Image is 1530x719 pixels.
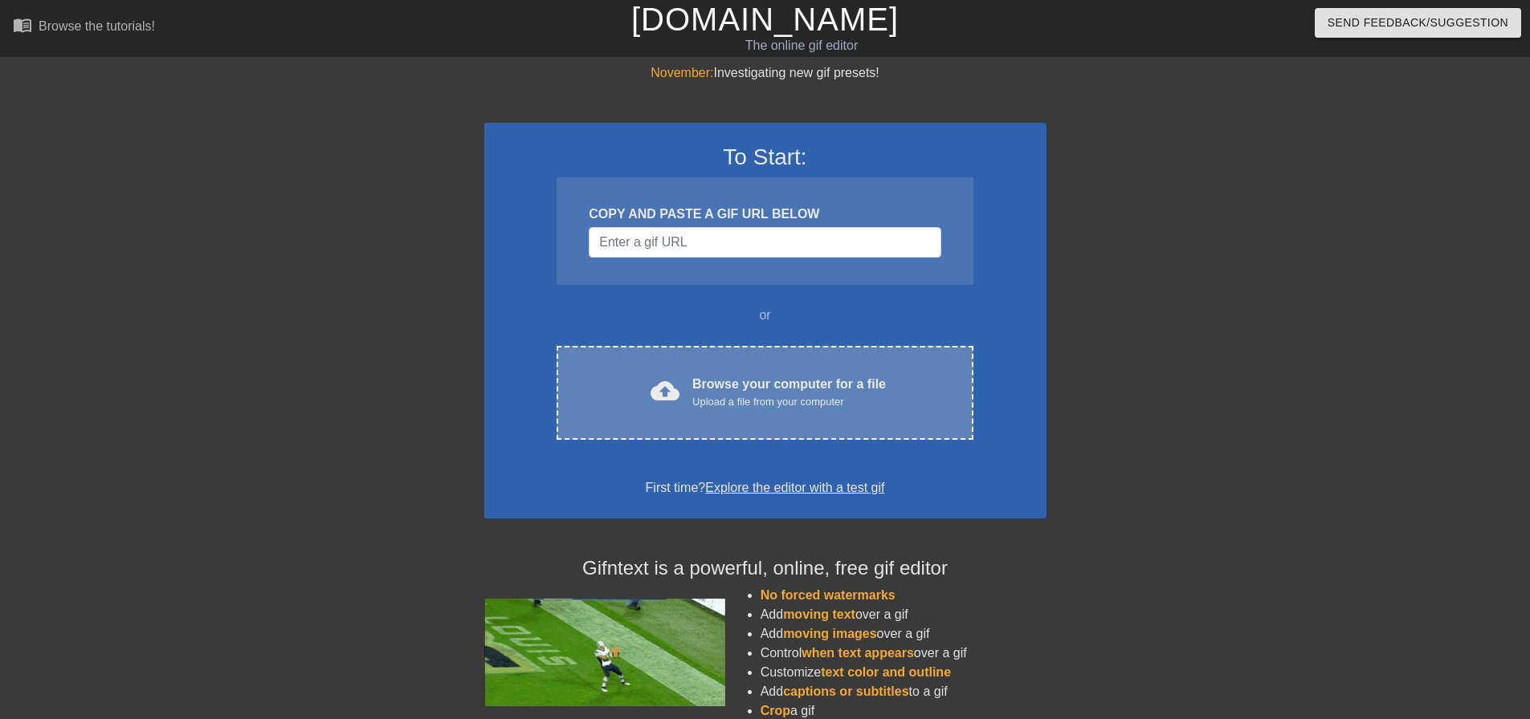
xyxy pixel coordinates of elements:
[484,557,1047,580] h4: Gifntext is a powerful, online, free gif editor
[802,646,914,660] span: when text appears
[783,607,855,621] span: moving text
[1315,8,1521,38] button: Send Feedback/Suggestion
[783,627,876,640] span: moving images
[692,375,886,410] div: Browse your computer for a file
[761,644,1047,663] li: Control over a gif
[1328,13,1508,33] span: Send Feedback/Suggestion
[39,19,155,33] div: Browse the tutorials!
[13,15,32,35] span: menu_book
[13,15,155,40] a: Browse the tutorials!
[651,376,679,405] span: cloud_upload
[505,144,1026,171] h3: To Start:
[761,704,790,717] span: Crop
[651,66,713,79] span: November:
[761,624,1047,644] li: Add over a gif
[692,394,886,410] div: Upload a file from your computer
[589,205,940,224] div: COPY AND PASTE A GIF URL BELOW
[783,684,908,698] span: captions or subtitles
[631,2,899,37] a: [DOMAIN_NAME]
[505,478,1026,498] div: First time?
[484,63,1047,83] div: Investigating new gif presets!
[821,665,951,679] span: text color and outline
[518,36,1085,55] div: The online gif editor
[589,227,940,258] input: Username
[484,599,725,706] img: football_small.gif
[761,682,1047,701] li: Add to a gif
[705,481,884,494] a: Explore the editor with a test gif
[761,663,1047,682] li: Customize
[526,306,1005,325] div: or
[761,605,1047,624] li: Add over a gif
[761,588,896,602] span: No forced watermarks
